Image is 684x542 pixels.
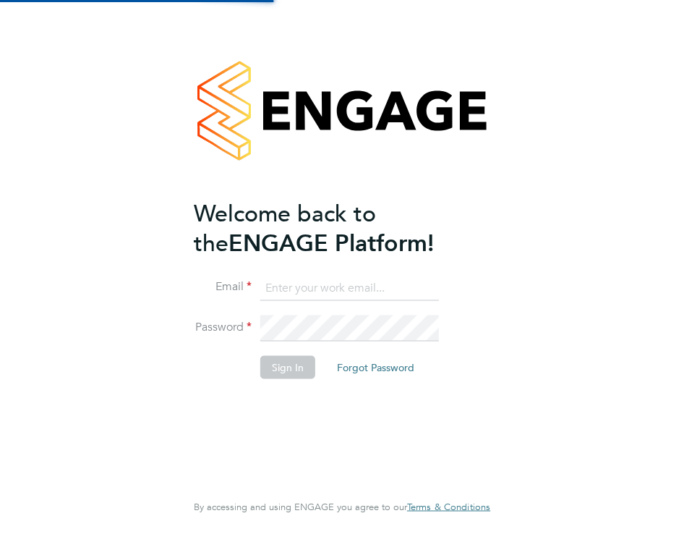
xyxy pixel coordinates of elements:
[260,356,315,379] button: Sign In
[325,356,426,379] button: Forgot Password
[260,275,439,301] input: Enter your work email...
[194,320,252,335] label: Password
[407,501,490,513] a: Terms & Conditions
[194,198,476,258] h2: ENGAGE Platform!
[194,199,376,257] span: Welcome back to the
[194,279,252,295] label: Email
[194,501,490,513] span: By accessing and using ENGAGE you agree to our
[407,501,490,513] span: Terms & Conditions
